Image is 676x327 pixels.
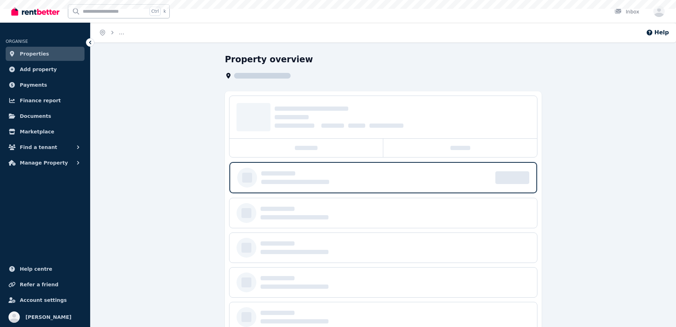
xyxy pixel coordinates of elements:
span: Payments [20,81,47,89]
span: ORGANISE [6,39,28,44]
a: Properties [6,47,84,61]
span: Add property [20,65,57,74]
a: Finance report [6,93,84,108]
h1: Property overview [225,54,313,65]
span: [PERSON_NAME] [25,313,71,321]
span: Account settings [20,296,67,304]
div: Inbox [614,8,639,15]
a: Help centre [6,262,84,276]
span: k [163,8,166,14]
span: Marketplace [20,127,54,136]
span: Help centre [20,265,52,273]
nav: Breadcrumb [91,23,133,42]
button: Find a tenant [6,140,84,154]
span: Find a tenant [20,143,57,151]
a: Documents [6,109,84,123]
a: Payments [6,78,84,92]
a: Marketplace [6,125,84,139]
a: Account settings [6,293,84,307]
button: Help [646,28,669,37]
a: Refer a friend [6,277,84,292]
span: Properties [20,50,49,58]
span: Finance report [20,96,61,105]
a: Add property [6,62,84,76]
span: Refer a friend [20,280,58,289]
button: Manage Property [6,156,84,170]
span: Ctrl [150,7,161,16]
img: RentBetter [11,6,59,17]
span: Manage Property [20,159,68,167]
span: Documents [20,112,51,120]
span: ... [119,29,124,36]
